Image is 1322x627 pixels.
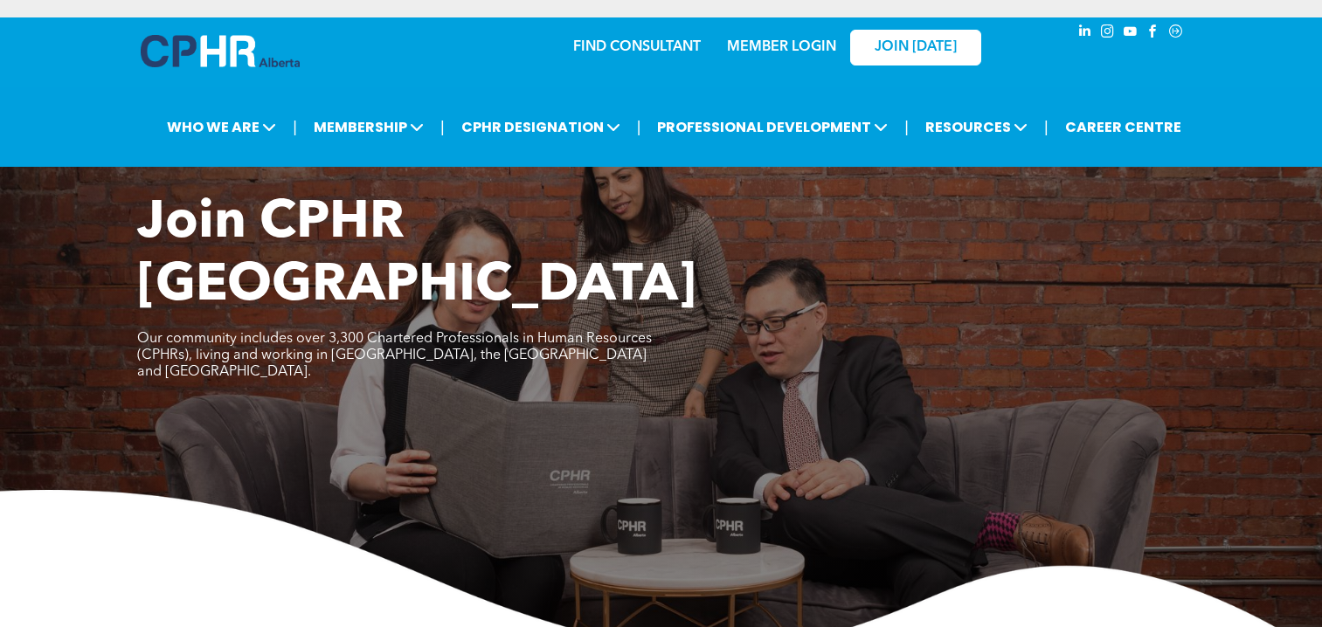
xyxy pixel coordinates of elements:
[637,109,641,145] li: |
[727,40,836,54] a: MEMBER LOGIN
[141,35,300,67] img: A blue and white logo for cp alberta
[573,40,701,54] a: FIND CONSULTANT
[904,109,909,145] li: |
[308,111,429,143] span: MEMBERSHIP
[875,39,957,56] span: JOIN [DATE]
[920,111,1033,143] span: RESOURCES
[1044,109,1049,145] li: |
[162,111,281,143] span: WHO WE ARE
[652,111,893,143] span: PROFESSIONAL DEVELOPMENT
[293,109,297,145] li: |
[137,197,696,313] span: Join CPHR [GEOGRAPHIC_DATA]
[137,332,652,379] span: Our community includes over 3,300 Chartered Professionals in Human Resources (CPHRs), living and ...
[1098,22,1118,45] a: instagram
[1166,22,1186,45] a: Social network
[1121,22,1140,45] a: youtube
[1144,22,1163,45] a: facebook
[440,109,445,145] li: |
[1076,22,1095,45] a: linkedin
[850,30,981,65] a: JOIN [DATE]
[456,111,626,143] span: CPHR DESIGNATION
[1060,111,1187,143] a: CAREER CENTRE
